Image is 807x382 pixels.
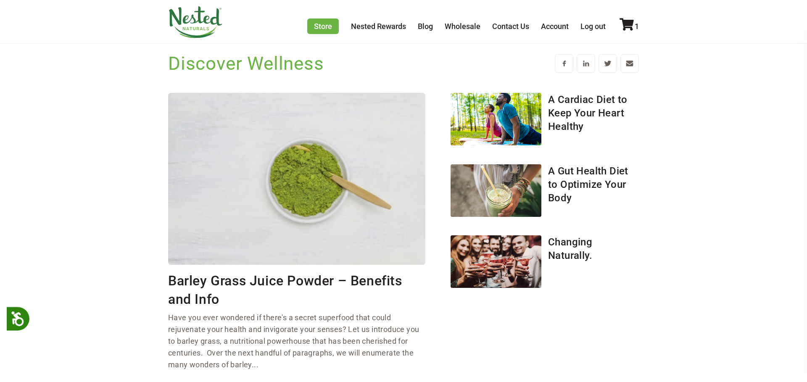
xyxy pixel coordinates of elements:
[577,54,595,73] a: Share on LinkedIn
[168,312,425,371] p: Have you ever wondered if there's a secret superfood that could rejuvenate your health and invigo...
[451,164,541,217] img: A Gut Health Diet to Optimize Your Body
[635,22,639,31] span: 1
[548,236,592,261] a: Changing Naturally.
[451,93,541,145] img: A Cardiac Diet to Keep Your Heart Healthy
[168,273,402,307] a: Barley Grass Juice Powder – Benefits and Info
[541,22,569,31] a: Account
[492,22,529,31] a: Contact Us
[168,93,425,265] img: Barley Grass Juice Powder – Benefits and Info
[168,6,223,38] img: Nested Naturals
[168,51,324,76] h1: Discover Wellness
[620,22,639,31] a: 1
[451,235,541,288] img: Changing Naturally.
[351,22,406,31] a: Nested Rewards
[418,22,433,31] a: Blog
[580,22,606,31] a: Log out
[307,18,339,34] a: Store
[548,165,628,204] a: A Gut Health Diet to Optimize Your Body
[548,94,628,132] a: A Cardiac Diet to Keep Your Heart Healthy
[445,22,480,31] a: Wholesale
